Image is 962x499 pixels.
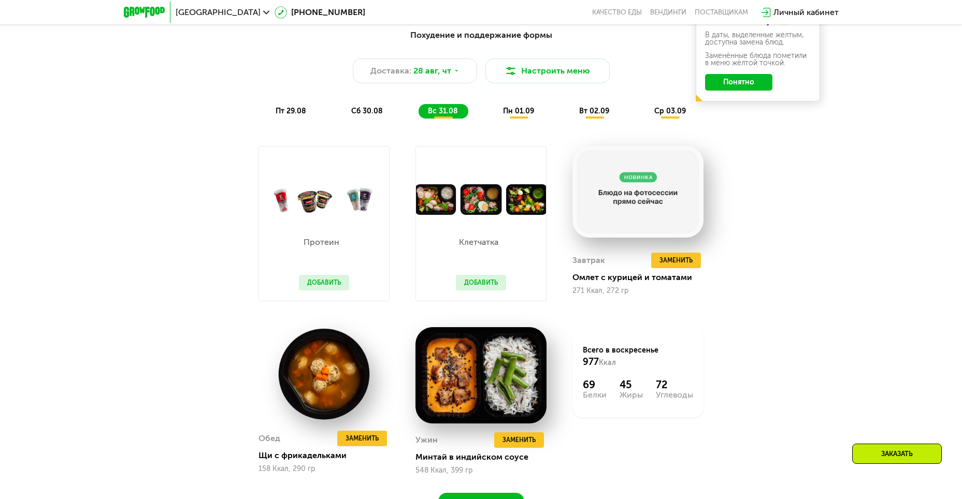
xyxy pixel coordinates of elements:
[346,433,379,444] span: Заменить
[299,275,349,290] button: Добавить
[456,238,501,246] p: Клетчатка
[705,52,811,67] div: Заменённые блюда пометили в меню жёлтой точкой.
[494,432,544,448] button: Заменить
[620,391,643,399] div: Жиры
[276,107,306,115] span: пт 29.08
[370,65,411,77] span: Доставка:
[572,287,703,295] div: 271 Ккал, 272 гр
[175,29,788,42] div: Похудение и поддержание формы
[351,107,383,115] span: сб 30.08
[579,107,609,115] span: вт 02.09
[583,378,607,391] div: 69
[572,272,712,283] div: Омлет с курицей и томатами
[583,345,693,368] div: Всего в воскресенье
[583,356,599,368] span: 977
[656,378,693,391] div: 72
[705,74,772,91] button: Понятно
[572,253,605,268] div: Завтрак
[705,32,811,46] div: В даты, выделенные желтым, доступна замена блюд.
[852,444,942,464] div: Заказать
[259,431,280,446] div: Обед
[337,431,387,446] button: Заменить
[583,391,607,399] div: Белки
[599,358,616,367] span: Ккал
[650,8,686,17] a: Вендинги
[299,238,344,246] p: Протеин
[415,466,547,475] div: 548 Ккал, 399 гр
[705,18,811,25] div: Ваше меню на эту неделю
[620,378,643,391] div: 45
[485,58,610,83] button: Настроить меню
[656,391,693,399] div: Углеводы
[695,8,748,17] div: поставщикам
[456,275,506,290] button: Добавить
[659,255,693,266] span: Заменить
[502,435,536,445] span: Заменить
[415,432,438,448] div: Ужин
[413,65,451,77] span: 28 авг, чт
[259,465,390,473] div: 158 Ккал, 290 гр
[503,107,534,115] span: пн 01.09
[773,6,839,19] div: Личный кабинет
[176,8,261,17] span: [GEOGRAPHIC_DATA]
[415,452,555,462] div: Минтай в индийском соусе
[651,253,701,268] button: Заменить
[275,6,365,19] a: [PHONE_NUMBER]
[259,450,398,461] div: Щи с фрикадельками
[592,8,642,17] a: Качество еды
[428,107,458,115] span: вс 31.08
[654,107,686,115] span: ср 03.09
